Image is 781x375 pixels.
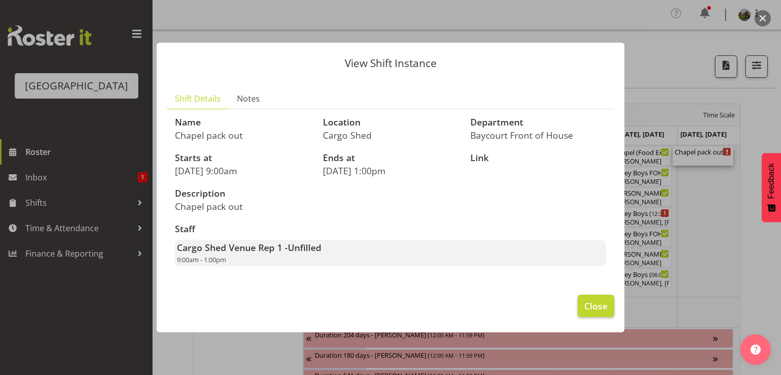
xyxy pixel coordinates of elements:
[175,153,311,163] h3: Starts at
[167,58,614,69] p: View Shift Instance
[175,130,311,141] p: Chapel pack out
[323,117,459,128] h3: Location
[767,163,776,199] span: Feedback
[175,117,311,128] h3: Name
[175,224,606,234] h3: Staff
[323,130,459,141] p: Cargo Shed
[175,189,384,199] h3: Description
[288,241,321,254] span: Unfilled
[584,299,608,312] span: Close
[175,201,384,212] p: Chapel pack out
[323,153,459,163] h3: Ends at
[177,255,226,264] span: 9:00am - 1:00pm
[762,153,781,222] button: Feedback - Show survey
[237,92,260,105] span: Notes
[470,117,606,128] h3: Department
[470,130,606,141] p: Baycourt Front of House
[175,92,221,105] span: Shift Details
[177,241,321,254] strong: Cargo Shed Venue Rep 1 -
[175,165,311,176] p: [DATE] 9:00am
[578,295,614,317] button: Close
[470,153,606,163] h3: Link
[750,345,761,355] img: help-xxl-2.png
[323,165,459,176] p: [DATE] 1:00pm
